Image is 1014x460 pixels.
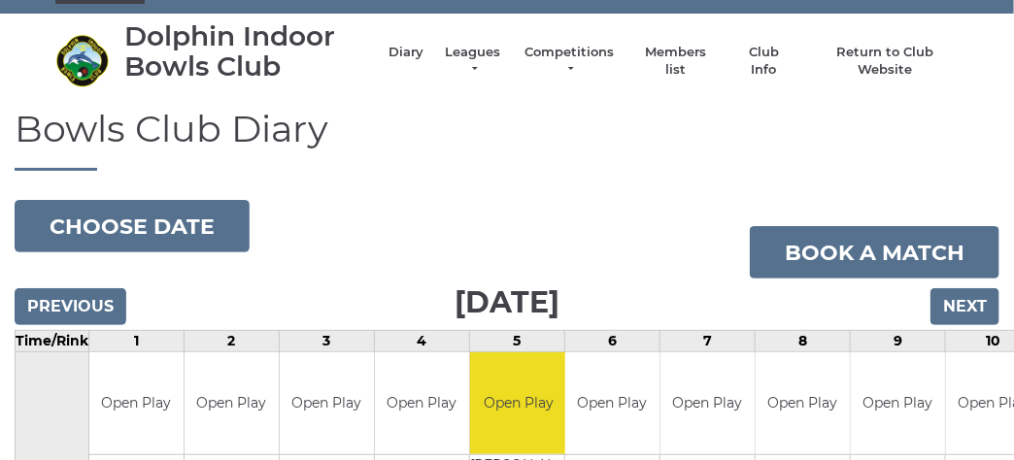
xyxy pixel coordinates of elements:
button: Choose date [15,200,250,252]
td: 1 [89,331,185,352]
td: 7 [660,331,756,352]
td: Open Play [280,352,374,454]
td: Open Play [470,352,568,454]
div: Dolphin Indoor Bowls Club [124,21,369,82]
input: Previous [15,288,126,325]
td: Open Play [660,352,755,454]
td: Open Play [375,352,469,454]
a: Book a match [750,226,999,279]
td: 5 [470,331,565,352]
h1: Bowls Club Diary [15,109,999,172]
a: Diary [389,44,423,61]
td: 6 [565,331,660,352]
td: 4 [375,331,470,352]
a: Members list [635,44,716,79]
a: Club Info [736,44,793,79]
td: Open Play [565,352,659,454]
td: Time/Rink [16,331,89,352]
td: Open Play [185,352,279,454]
img: Dolphin Indoor Bowls Club [55,34,109,87]
a: Leagues [443,44,504,79]
input: Next [930,288,999,325]
a: Return to Club Website [812,44,959,79]
a: Competitions [524,44,617,79]
td: 3 [280,331,375,352]
td: 2 [185,331,280,352]
td: Open Play [756,352,850,454]
td: Open Play [851,352,945,454]
td: Open Play [89,352,184,454]
td: 8 [756,331,851,352]
td: 9 [851,331,946,352]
